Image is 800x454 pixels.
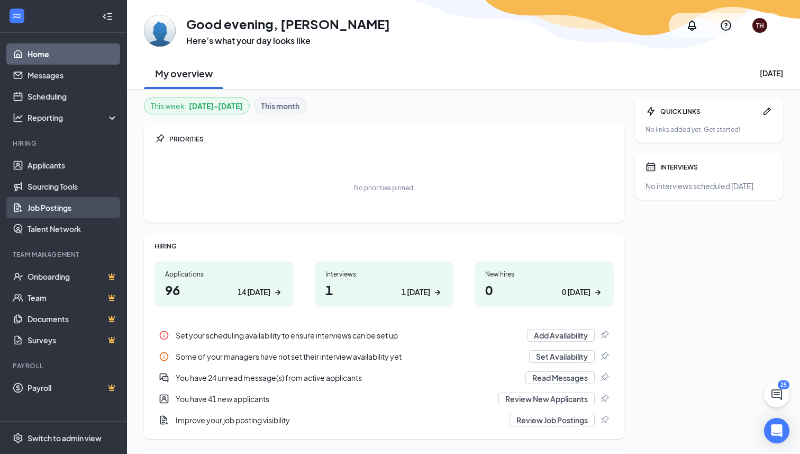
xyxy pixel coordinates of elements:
[154,367,614,388] div: You have 24 unread message(s) from active applicants
[764,418,789,443] div: Open Intercom Messenger
[28,155,118,176] a: Applicants
[154,410,614,431] div: Improve your job posting visibility
[186,15,390,33] h1: Good evening, [PERSON_NAME]
[154,242,614,251] div: HIRING
[238,287,270,298] div: 14 [DATE]
[646,181,772,191] div: No interviews scheduled [DATE].
[325,270,443,279] div: Interviews
[169,135,614,144] div: PRIORITIES
[176,330,521,341] div: Set your scheduling availability to ensure interviews can be set up
[154,261,294,307] a: Applications9614 [DATE]ArrowRight
[165,281,283,299] h1: 96
[778,380,789,389] div: 25
[525,371,595,384] button: Read Messages
[186,35,390,47] h3: Here’s what your day looks like
[154,346,614,367] div: Some of your managers have not set their interview availability yet
[432,287,443,298] svg: ArrowRight
[13,433,23,443] svg: Settings
[686,19,698,32] svg: Notifications
[660,163,772,172] div: INTERVIEWS
[176,394,492,404] div: You have 41 new applicants
[272,287,283,298] svg: ArrowRight
[155,67,213,80] h2: My overview
[154,388,614,410] a: UserEntityYou have 41 new applicantsReview New ApplicantsPin
[102,11,113,22] svg: Collapse
[593,287,603,298] svg: ArrowRight
[13,250,116,259] div: Team Management
[28,112,119,123] div: Reporting
[154,410,614,431] a: DocumentAddImprove your job posting visibilityReview Job PostingsPin
[165,270,283,279] div: Applications
[28,86,118,107] a: Scheduling
[154,133,165,144] svg: Pin
[599,330,610,341] svg: Pin
[510,414,595,426] button: Review Job Postings
[764,382,789,407] button: ChatActive
[154,325,614,346] div: Set your scheduling availability to ensure interviews can be set up
[475,261,614,307] a: New hires00 [DATE]ArrowRight
[28,218,118,239] a: Talent Network
[599,372,610,383] svg: Pin
[176,415,503,425] div: Improve your job posting visibility
[354,183,415,192] div: No priorities pinned.
[646,106,656,117] svg: Bolt
[159,330,169,341] svg: Info
[28,287,118,308] a: TeamCrown
[154,367,614,388] a: DoubleChatActiveYou have 24 unread message(s) from active applicantsRead MessagesPin
[154,388,614,410] div: You have 41 new applicants
[599,394,610,404] svg: Pin
[154,325,614,346] a: InfoSet your scheduling availability to ensure interviews can be set upAdd AvailabilityPin
[720,19,732,32] svg: QuestionInfo
[159,415,169,425] svg: DocumentAdd
[529,350,595,363] button: Set Availability
[159,394,169,404] svg: UserEntity
[325,281,443,299] h1: 1
[646,125,772,134] div: No links added yet. Get started!
[144,15,176,47] img: Travis Howard
[562,287,590,298] div: 0 [DATE]
[13,112,23,123] svg: Analysis
[770,388,783,401] svg: ChatActive
[762,106,772,117] svg: Pen
[28,377,118,398] a: PayrollCrown
[13,361,116,370] div: Payroll
[315,261,454,307] a: Interviews11 [DATE]ArrowRight
[28,330,118,351] a: SurveysCrown
[28,176,118,197] a: Sourcing Tools
[28,197,118,218] a: Job Postings
[485,270,603,279] div: New hires
[13,139,116,148] div: Hiring
[760,68,783,78] div: [DATE]
[28,266,118,287] a: OnboardingCrown
[646,162,656,172] svg: Calendar
[660,107,758,116] div: QUICK LINKS
[402,287,430,298] div: 1 [DATE]
[151,100,243,112] div: This week :
[261,100,299,112] b: This month
[28,433,102,443] div: Switch to admin view
[159,372,169,383] svg: DoubleChatActive
[28,43,118,65] a: Home
[159,351,169,362] svg: Info
[527,329,595,342] button: Add Availability
[28,308,118,330] a: DocumentsCrown
[154,346,614,367] a: InfoSome of your managers have not set their interview availability yetSet AvailabilityPin
[485,281,603,299] h1: 0
[176,351,523,362] div: Some of your managers have not set their interview availability yet
[28,65,118,86] a: Messages
[176,372,519,383] div: You have 24 unread message(s) from active applicants
[12,11,22,21] svg: WorkstreamLogo
[498,393,595,405] button: Review New Applicants
[189,100,243,112] b: [DATE] - [DATE]
[756,21,764,30] div: TH
[599,351,610,362] svg: Pin
[599,415,610,425] svg: Pin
